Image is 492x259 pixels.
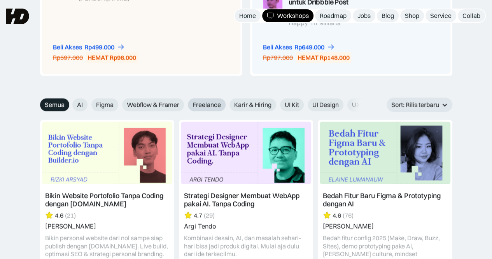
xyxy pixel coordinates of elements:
span: UI Kit [285,101,299,109]
div: Happy Tri Miliarta [289,19,397,27]
a: Beli AksesRp499.000 [53,43,125,51]
div: Rp649.000 [294,43,324,51]
a: Workshops [262,9,313,22]
span: Karir & Hiring [234,101,271,109]
div: Blog [382,12,394,20]
div: Beli Akses [53,43,82,51]
div: Sort: Rilis terbaru [391,101,439,109]
div: Collab [462,12,480,20]
a: Collab [458,9,485,22]
span: Figma [96,101,114,109]
span: UX Design [352,101,381,109]
form: Email Form [40,99,363,111]
div: Beli Akses [263,43,292,51]
span: AI [77,101,83,109]
div: Jobs [357,12,371,20]
div: Rp597.000 [53,54,83,62]
a: Service [425,9,456,22]
span: UI Design [312,101,339,109]
div: HEMAT Rp98.000 [88,54,136,62]
div: HEMAT Rp148.000 [298,54,350,62]
span: Freelance [193,101,221,109]
a: Blog [377,9,399,22]
div: Rp499.000 [84,43,114,51]
div: Shop [405,12,419,20]
a: Beli AksesRp649.000 [263,43,335,51]
div: Workshops [277,12,309,20]
div: Home [239,12,256,20]
div: Sort: Rilis terbaru [387,98,452,112]
div: Rp797.000 [263,54,293,62]
a: Jobs [353,9,375,22]
div: Roadmap [320,12,347,20]
span: Webflow & Framer [127,101,179,109]
a: Home [235,9,261,22]
a: Shop [400,9,424,22]
span: Semua [45,101,65,109]
a: Roadmap [315,9,351,22]
div: Service [430,12,452,20]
